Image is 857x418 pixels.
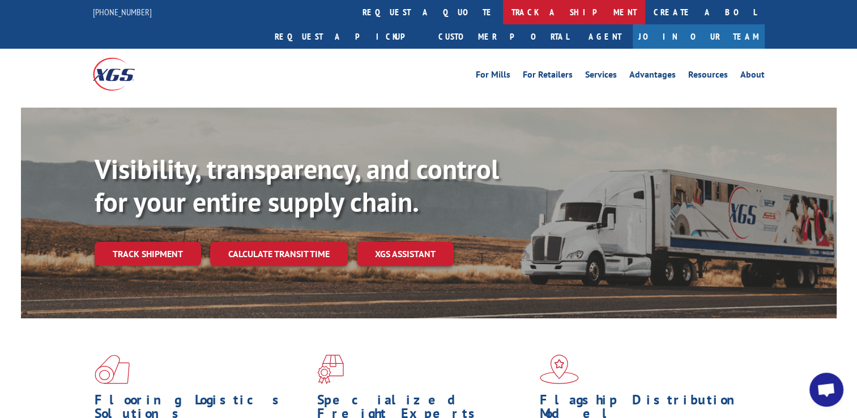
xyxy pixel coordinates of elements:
a: Advantages [629,70,676,83]
a: Track shipment [95,242,201,266]
a: About [740,70,765,83]
a: Agent [577,24,633,49]
img: xgs-icon-flagship-distribution-model-red [540,355,579,384]
a: For Retailers [523,70,573,83]
a: Services [585,70,617,83]
b: Visibility, transparency, and control for your entire supply chain. [95,151,499,219]
a: [PHONE_NUMBER] [93,6,152,18]
div: Open chat [809,373,843,407]
a: Resources [688,70,728,83]
a: For Mills [476,70,510,83]
a: Join Our Team [633,24,765,49]
a: XGS ASSISTANT [357,242,454,266]
a: Calculate transit time [210,242,348,266]
img: xgs-icon-total-supply-chain-intelligence-red [95,355,130,384]
a: Request a pickup [266,24,430,49]
a: Customer Portal [430,24,577,49]
img: xgs-icon-focused-on-flooring-red [317,355,344,384]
